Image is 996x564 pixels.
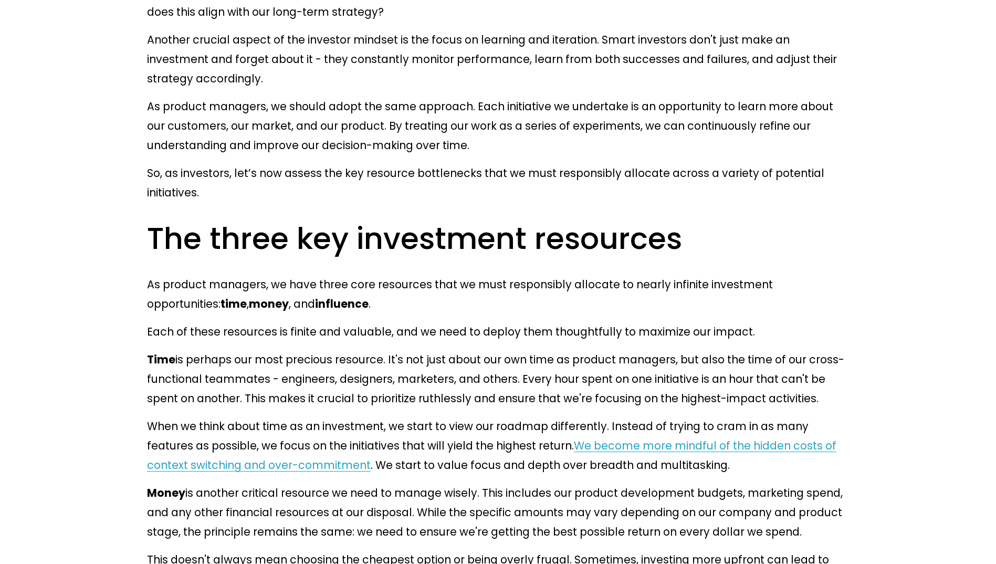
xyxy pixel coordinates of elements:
[147,350,849,408] p: is perhaps our most precious resource. It's not just about our own time as product managers, but ...
[147,322,849,341] p: Each of these resources is finite and valuable, and we need to deploy them thoughtfully to maximi...
[147,163,849,202] p: So, as investors, let’s now assess the key resource bottlenecks that we must responsibly allocate...
[147,219,849,258] h2: The three key investment resources
[147,30,849,88] p: Another crucial aspect of the investor mindset is the focus on learning and iteration. Smart inve...
[147,275,849,314] p: As product managers, we have three core resources that we must responsibly allocate to nearly inf...
[315,296,369,311] strong: influence
[147,485,185,500] strong: Money
[147,416,849,475] p: When we think about time as an investment, we start to view our roadmap differently. Instead of t...
[147,97,849,155] p: As product managers, we should adopt the same approach. Each initiative we undertake is an opport...
[221,296,247,311] strong: time
[147,483,849,541] p: is another critical resource we need to manage wisely. This includes our product development budg...
[147,352,175,367] strong: Time
[249,296,289,311] strong: money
